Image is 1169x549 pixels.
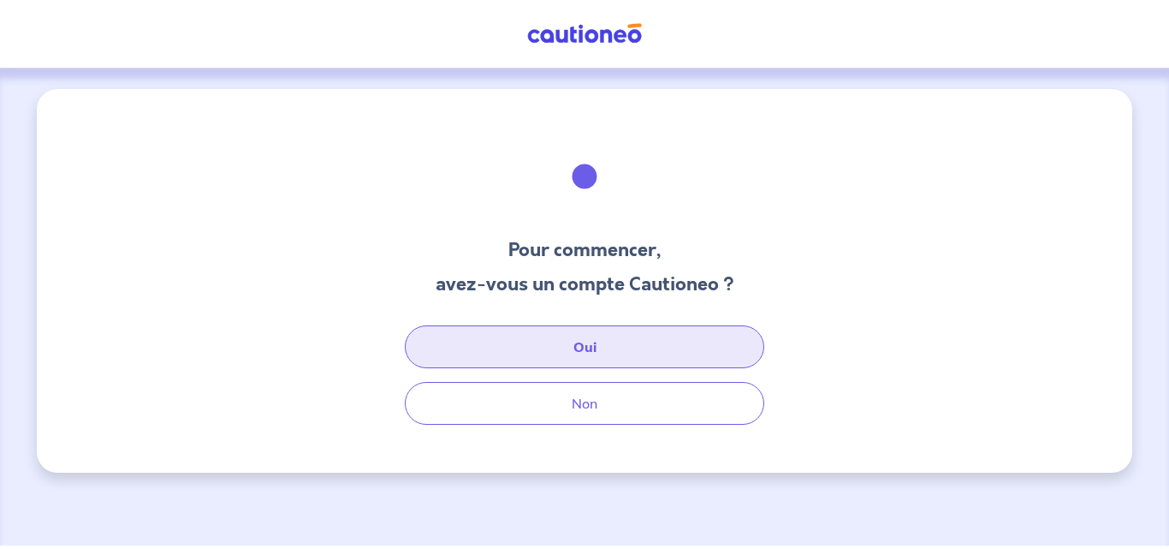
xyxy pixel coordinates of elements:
img: Cautioneo [520,23,649,45]
button: Oui [405,325,764,368]
h3: avez-vous un compte Cautioneo ? [436,271,734,298]
button: Non [405,382,764,425]
h3: Pour commencer, [436,236,734,264]
img: illu_welcome.svg [538,130,631,223]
